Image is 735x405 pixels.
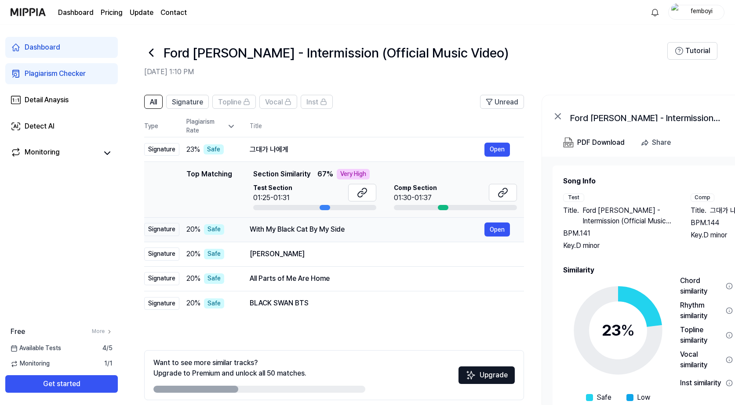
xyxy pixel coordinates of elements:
button: PDF Download [561,134,626,151]
div: Signature [144,272,179,285]
span: 4 / 5 [102,344,113,353]
div: Want to see more similar tracks? Upgrade to Premium and unlock all 50 matches. [153,358,306,379]
div: Signature [144,223,179,236]
span: 20 % [186,224,200,235]
button: Vocal [259,95,297,109]
div: Very High [337,169,370,179]
th: Type [144,116,179,137]
div: Plagiarism Checker [25,68,86,79]
span: Unread [495,97,518,108]
div: Rhythm similarity [680,300,722,321]
span: Vocal [265,97,283,108]
button: Inst [301,95,333,109]
div: Comp [691,194,714,202]
div: Top Matching [186,169,232,210]
div: femboyi [684,7,719,17]
div: BLACK SWAN BTS [250,298,510,308]
button: Open [484,143,510,157]
a: Detect AI [5,116,118,137]
div: BPM. 141 [563,228,673,239]
div: Inst similarity [680,378,722,388]
div: Plagiarism Rate [186,118,236,135]
div: Signature [144,297,179,310]
button: All [144,95,163,109]
a: More [92,328,113,335]
button: Upgrade [458,366,515,384]
div: Signature [144,247,179,261]
span: 23 % [186,144,200,155]
img: Sparkles [466,370,476,380]
div: Key. D minor [563,240,673,251]
div: Detail Anaysis [25,95,69,105]
span: Title . [563,205,579,226]
div: Detect AI [25,121,55,132]
span: All [150,97,157,108]
span: Inst [306,97,318,108]
th: Title [250,116,524,137]
button: Share [637,134,678,151]
a: Update [130,7,153,18]
h2: [DATE] 1:10 PM [144,67,667,77]
span: Low [637,392,650,403]
span: Safe [597,392,611,403]
span: Ford [PERSON_NAME] - Intermission (Official Music Video) [582,205,673,226]
a: Plagiarism Checker [5,63,118,84]
span: Test Section [253,184,292,193]
span: Monitoring [11,359,50,368]
a: Contact [160,7,187,18]
span: 20 % [186,249,200,259]
h1: Ford Chupik - Intermission (Official Music Video) [164,43,509,62]
div: With My Black Cat By My Side [250,224,484,235]
div: All Parts of Me Are Home [250,273,510,284]
div: Safe [204,249,224,259]
button: Tutorial [667,42,717,60]
button: Get started [5,375,118,393]
a: Dashboard [5,37,118,58]
span: Comp Section [394,184,437,193]
span: % [621,321,635,340]
img: profile [671,4,682,21]
span: Free [11,326,25,337]
a: Dashboard [58,7,94,18]
div: 그대가 나에게 [250,144,484,155]
span: Title . [691,205,706,216]
div: [PERSON_NAME] [250,249,510,259]
div: Safe [204,224,224,235]
button: Unread [480,95,524,109]
a: Detail Anaysis [5,90,118,111]
a: Monitoring [11,147,98,159]
a: Pricing [101,7,123,18]
span: Available Tests [11,344,61,353]
span: Topline [218,97,241,108]
div: PDF Download [577,137,625,148]
div: Vocal similarity [680,349,722,370]
div: Dashboard [25,42,60,53]
img: PDF Download [563,137,574,148]
div: Safe [204,144,224,155]
span: 67 % [317,169,333,179]
span: Section Similarity [253,169,310,179]
div: Chord similarity [680,276,722,297]
a: SparklesUpgrade [458,374,515,382]
div: 01:25-01:31 [253,193,292,203]
div: 23 [602,319,635,342]
div: Monitoring [25,147,60,159]
button: Signature [166,95,209,109]
div: Signature [144,143,179,156]
button: profilefemboyi [668,5,724,20]
img: 알림 [650,7,660,18]
div: Safe [204,273,224,284]
div: Safe [204,298,224,309]
span: 20 % [186,273,200,284]
button: Open [484,222,510,237]
button: Topline [212,95,256,109]
span: 1 / 1 [104,359,113,368]
span: 20 % [186,298,200,308]
div: Share [652,137,671,148]
div: 01:30-01:37 [394,193,437,203]
div: Test [563,194,584,202]
span: Signature [172,97,203,108]
div: Topline similarity [680,325,722,346]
